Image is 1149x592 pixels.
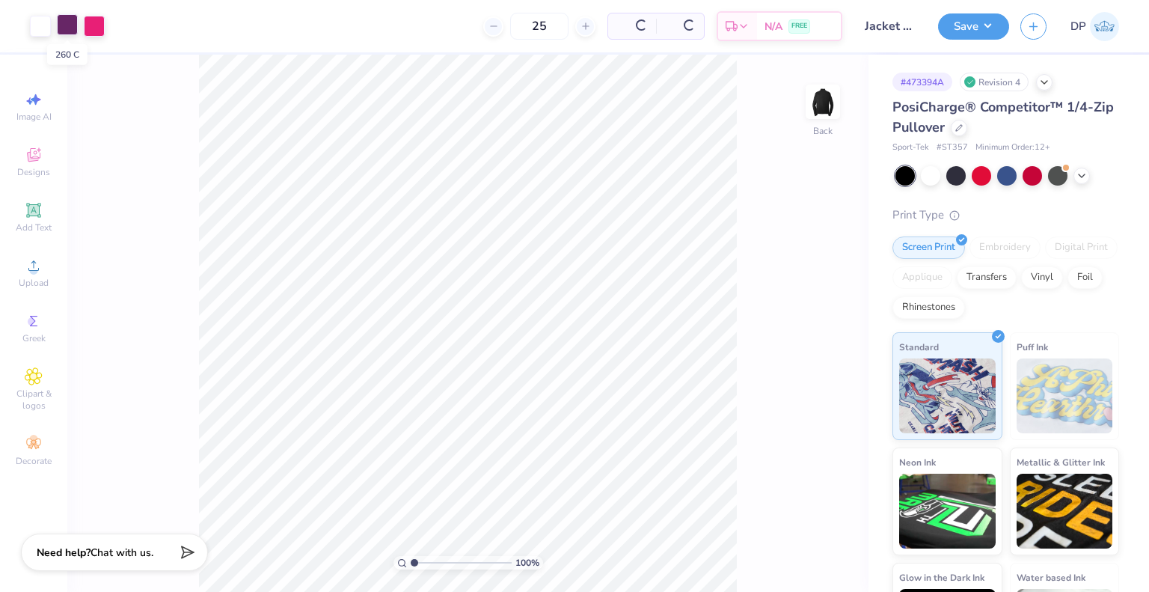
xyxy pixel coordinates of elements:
div: 260 C [47,44,88,65]
a: DP [1070,12,1119,41]
span: Decorate [16,455,52,467]
input: – – [510,13,569,40]
div: Applique [892,266,952,289]
img: Puff Ink [1017,358,1113,433]
span: Neon Ink [899,454,936,470]
span: Sport-Tek [892,141,929,154]
span: Minimum Order: 12 + [975,141,1050,154]
div: Revision 4 [960,73,1029,91]
span: PosiCharge® Competitor™ 1/4-Zip Pullover [892,98,1114,136]
img: Standard [899,358,996,433]
span: Designs [17,166,50,178]
input: Untitled Design [854,11,927,41]
span: Standard [899,339,939,355]
img: Metallic & Glitter Ink [1017,474,1113,549]
img: Neon Ink [899,474,996,549]
span: Image AI [16,111,52,123]
div: Screen Print [892,237,965,259]
div: Digital Print [1045,237,1118,259]
div: # 473394A [892,73,952,91]
span: Upload [19,277,49,289]
img: Back [808,87,838,117]
span: Metallic & Glitter Ink [1017,454,1105,470]
span: # ST357 [937,141,968,154]
span: FREE [791,21,807,31]
span: N/A [765,19,782,34]
button: Save [938,13,1009,40]
div: Foil [1067,266,1103,289]
span: Add Text [16,222,52,234]
div: Print Type [892,207,1119,224]
span: Chat with us. [91,546,153,560]
div: Transfers [957,266,1017,289]
div: Embroidery [969,237,1041,259]
img: Deepanshu Pandey [1090,12,1119,41]
span: Clipart & logos [7,388,60,412]
span: Water based Ink [1017,570,1085,585]
span: Puff Ink [1017,339,1048,355]
span: 100 % [515,556,539,570]
strong: Need help? [37,546,91,560]
span: DP [1070,18,1086,35]
span: Glow in the Dark Ink [899,570,984,585]
div: Rhinestones [892,296,965,319]
div: Back [813,124,833,138]
div: Vinyl [1021,266,1063,289]
span: Greek [22,332,46,344]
